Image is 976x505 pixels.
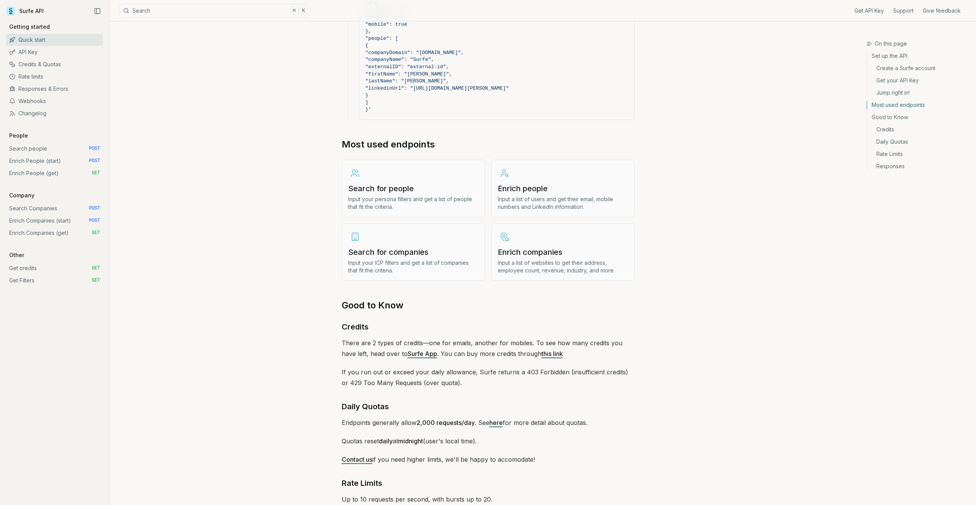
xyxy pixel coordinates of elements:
[6,167,103,179] a: Enrich People (get) GET
[867,111,970,123] a: Good to Know
[498,195,628,211] p: Input a list of users and get their email, mobile numbers and LinkedIn information.
[408,350,437,357] a: Surfe App
[348,247,479,257] h3: Search for companies
[342,367,635,388] p: If you run out or exceed your daily allowance, Surfe returns a 403 Forbidden (insufficient credit...
[866,40,970,48] h3: On this page
[6,251,27,259] p: Other
[6,107,103,120] a: Changelog
[398,437,423,445] strong: midnight
[365,107,372,112] span: }'
[365,78,449,84] span: "lastName": "[PERSON_NAME]",
[89,205,100,212] span: POST
[6,71,103,83] a: Rate limits
[365,100,369,105] span: ]
[867,136,970,148] a: Daily Quotas
[342,223,485,281] a: Search for companiesInput your ICP filters and get a list of companies that fit the criteria.
[89,218,100,224] span: POST
[498,183,628,194] h3: Enrich people
[342,417,635,428] p: Endpoints generally allow . See for more detail about quotas.
[365,50,464,56] span: "companyDomain": "[DOMAIN_NAME]",
[365,92,369,98] span: }
[92,265,100,271] span: GET
[498,259,628,274] p: Input a list of websites to get their address, employee count, revenue, industry, and more.
[6,58,103,71] a: Credits & Quotas
[365,71,452,77] span: "firstName": "[PERSON_NAME]",
[348,259,479,274] p: Input your ICP filters and get a list of companies that fit the criteria.
[6,46,103,58] a: API Key
[342,494,635,505] p: Up to 10 requests per second, with bursts up to 20.
[379,437,393,445] strong: daily
[923,7,961,15] a: Give feedback
[6,262,103,274] a: Get credits GET
[342,160,485,217] a: Search for peopleInput your persona filters and get a list of people that fit the criteria.
[6,215,103,227] a: Enrich Companies (start) POST
[854,7,884,15] a: Get API Key
[365,28,372,34] span: },
[867,160,970,170] a: Responses
[342,138,435,151] a: Most used endpoints
[342,454,635,465] p: if you need higher limits, we'll be happy to accomodate!
[6,83,103,95] a: Responses & Errors
[6,23,53,31] p: Getting started
[867,148,970,160] a: Rate Limits
[300,7,308,15] kbd: K
[92,277,100,284] span: GET
[489,419,503,426] a: here
[867,52,970,62] a: Set up the API
[893,7,913,15] a: Support
[342,338,635,359] p: There are 2 types of credits—one for emails, another for mobiles. To see how many credits you hav...
[365,85,509,91] span: "linkedinUrl": "[URL][DOMAIN_NAME][PERSON_NAME]"
[6,227,103,239] a: Enrich Companies (get) GET
[365,57,434,62] span: "companyName": "Surfe",
[92,5,103,17] button: Collapse Sidebar
[867,62,970,74] a: Create a Surfe account
[342,436,635,446] p: Quotas reset at (user's local time).
[867,74,970,87] a: Get your API Key
[365,36,398,41] span: "people": [
[348,195,479,211] p: Input your persona filters and get a list of people that fit the criteria.
[92,230,100,236] span: GET
[92,170,100,176] span: GET
[6,202,103,215] a: Search Companies POST
[342,400,389,413] a: Daily Quotas
[365,43,369,48] span: {
[491,223,635,281] a: Enrich companiesInput a list of websites to get their address, employee count, revenue, industry,...
[6,155,103,167] a: Enrich People (start) POST
[867,99,970,111] a: Most used endpoints
[365,64,449,70] span: "externalID": "external-id",
[342,477,382,489] a: Rate Limits
[365,21,407,27] span: "mobile": true
[89,158,100,164] span: POST
[867,123,970,136] a: Credits
[541,350,563,357] a: this link
[89,146,100,152] span: POST
[498,247,628,257] h3: Enrich companies
[867,87,970,99] a: Jump right in!
[6,192,38,199] p: Company
[416,419,475,426] strong: 2,000 requests/day
[342,321,369,333] a: Credits
[6,132,31,139] p: People
[348,183,479,194] h3: Search for people
[119,4,311,18] button: Search⌘K
[6,143,103,155] a: Search people POST
[6,95,103,107] a: Webhooks
[491,160,635,217] a: Enrich peopleInput a list of users and get their email, mobile numbers and LinkedIn information.
[342,456,372,463] a: Contact us
[6,274,103,287] a: Get Filters GET
[290,7,298,15] kbd: ⌘
[6,5,44,17] a: Surfe API
[6,34,103,46] a: Quick start
[342,299,403,312] a: Good to Know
